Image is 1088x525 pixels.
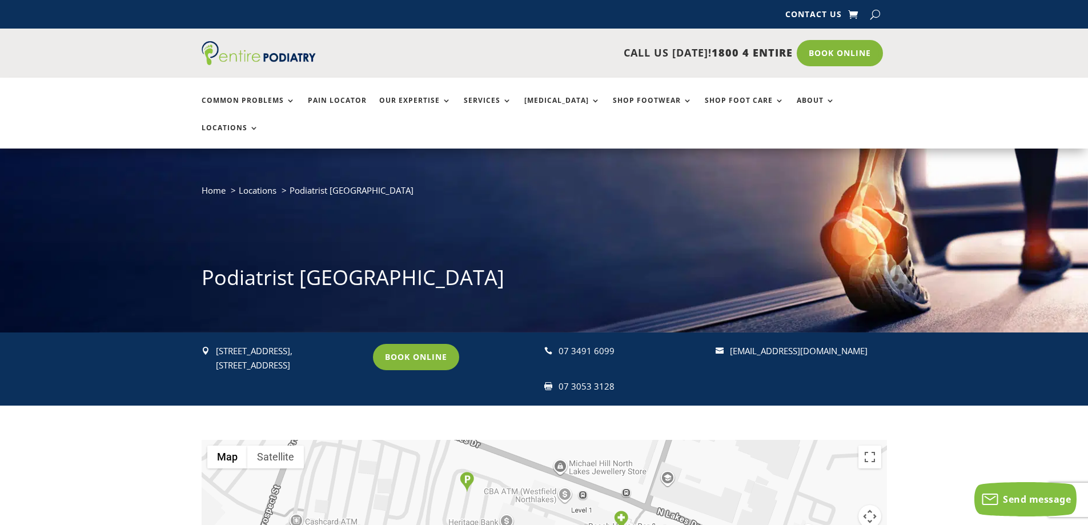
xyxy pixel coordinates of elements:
[360,46,793,61] p: CALL US [DATE]!
[559,379,705,394] div: 07 3053 3128
[613,97,692,121] a: Shop Footwear
[797,40,883,66] a: Book Online
[559,344,705,359] div: 07 3491 6099
[544,382,552,390] span: 
[216,344,363,373] p: [STREET_ADDRESS], [STREET_ADDRESS]
[202,263,887,298] h1: Podiatrist [GEOGRAPHIC_DATA]
[373,344,459,370] a: Book Online
[379,97,451,121] a: Our Expertise
[785,10,842,23] a: Contact Us
[247,446,304,468] button: Show satellite imagery
[974,482,1077,516] button: Send message
[716,347,724,355] span: 
[290,185,413,196] span: Podiatrist [GEOGRAPHIC_DATA]
[239,185,276,196] a: Locations
[202,347,210,355] span: 
[202,183,887,206] nav: breadcrumb
[797,97,835,121] a: About
[858,446,881,468] button: Toggle fullscreen view
[207,446,247,468] button: Show street map
[544,347,552,355] span: 
[202,97,295,121] a: Common Problems
[460,472,474,492] div: Parking
[202,124,259,149] a: Locations
[712,46,793,59] span: 1800 4 ENTIRE
[730,345,868,356] a: [EMAIL_ADDRESS][DOMAIN_NAME]
[464,97,512,121] a: Services
[202,56,316,67] a: Entire Podiatry
[308,97,367,121] a: Pain Locator
[202,185,226,196] a: Home
[524,97,600,121] a: [MEDICAL_DATA]
[705,97,784,121] a: Shop Foot Care
[1003,493,1071,506] span: Send message
[202,41,316,65] img: logo (1)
